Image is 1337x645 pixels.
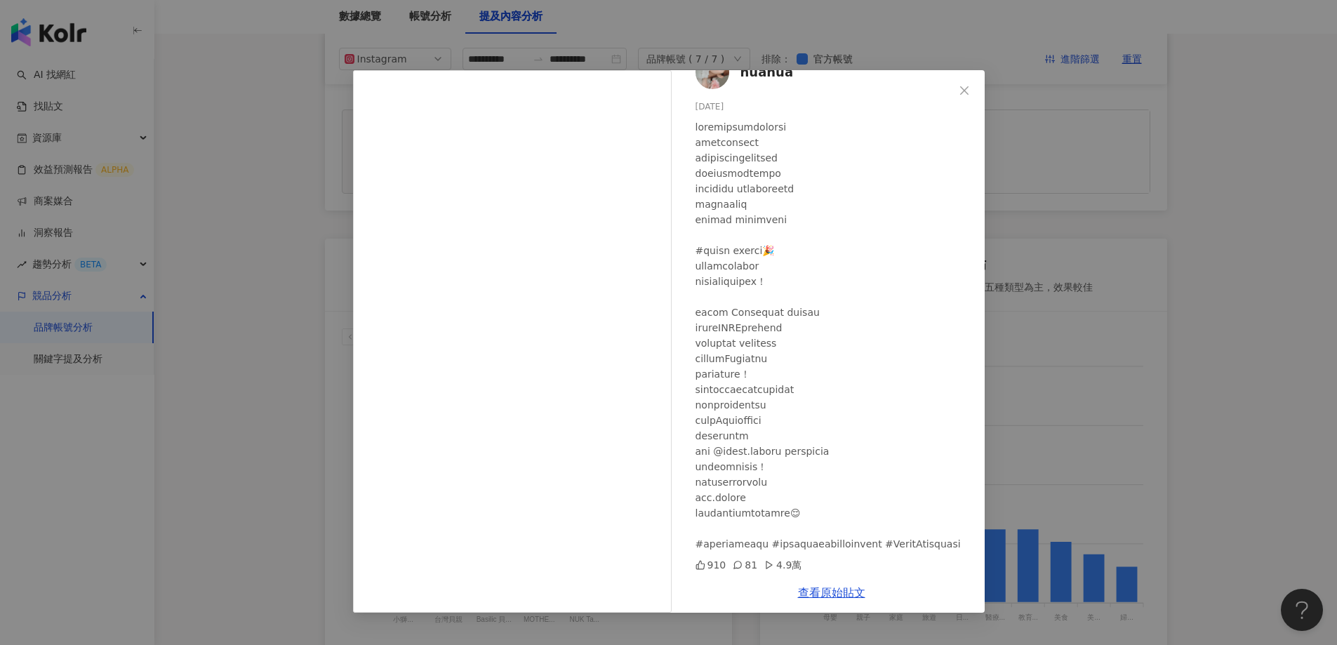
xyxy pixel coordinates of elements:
[764,557,801,573] div: 4.9萬
[733,557,757,573] div: 81
[696,100,973,114] div: [DATE]
[696,557,726,573] div: 910
[959,85,970,96] span: close
[950,77,978,105] button: Close
[696,55,954,89] a: KOL Avatarhuahua
[798,586,865,599] a: 查看原始貼文
[696,55,729,89] img: KOL Avatar
[740,62,794,82] span: huahua
[696,119,973,552] div: loremipsumdolorsi ametconsect adipiscingelitsed doeiusmodtempo incididu utlaboreetd magnaaliq eni...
